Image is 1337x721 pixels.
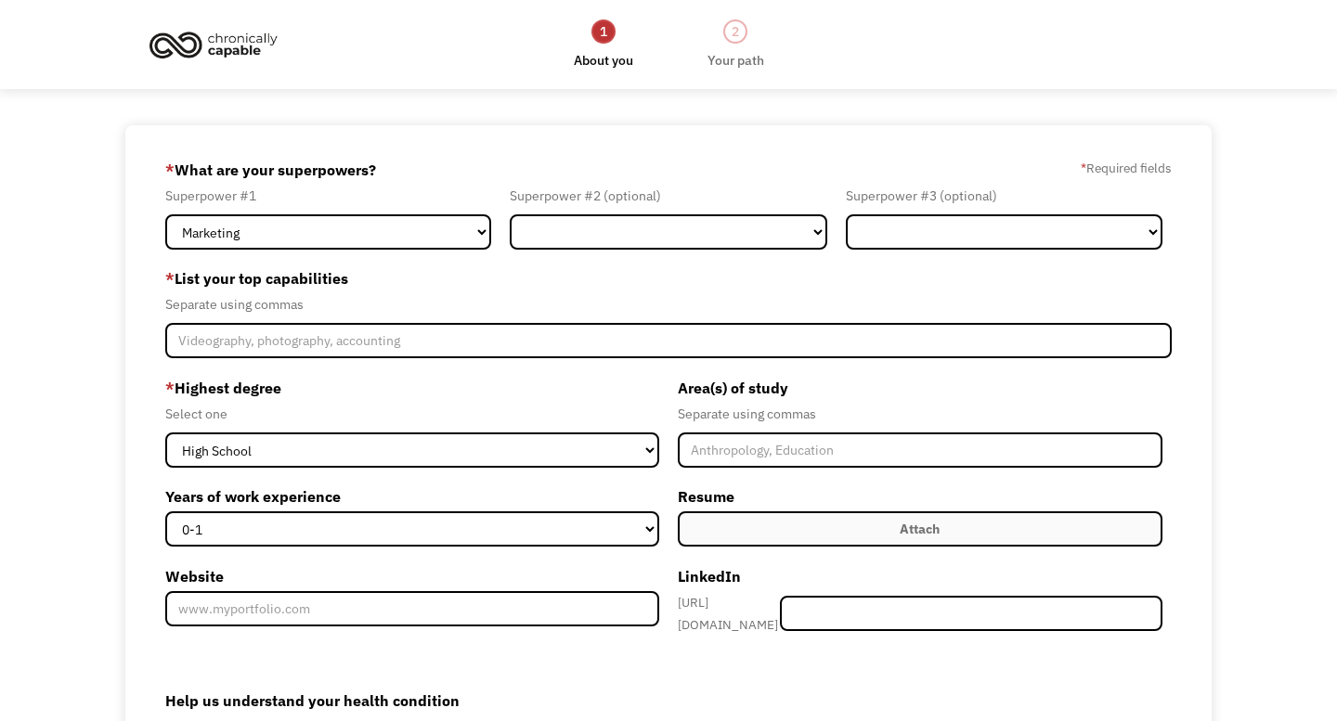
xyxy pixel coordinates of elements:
[165,482,659,511] label: Years of work experience
[574,49,633,71] div: About you
[144,24,283,65] img: Chronically Capable logo
[678,591,780,636] div: [URL][DOMAIN_NAME]
[678,511,1162,547] label: Attach
[707,49,764,71] div: Your path
[165,323,1172,358] input: Videography, photography, accounting
[165,293,1172,315] div: Separate using commas
[707,18,764,71] a: 2Your path
[678,561,1162,591] label: LinkedIn
[678,373,1162,403] label: Area(s) of study
[846,185,1162,207] div: Superpower #3 (optional)
[165,373,659,403] label: Highest degree
[591,19,616,44] div: 1
[165,561,659,591] label: Website
[165,591,659,626] input: www.myportfolio.com
[1081,157,1172,179] label: Required fields
[165,155,376,185] label: What are your superpowers?
[165,185,491,207] div: Superpower #1
[165,403,659,425] div: Select one
[165,264,1172,293] label: List your top capabilities
[678,482,1162,511] label: Resume
[900,518,940,540] div: Attach
[510,185,826,207] div: Superpower #2 (optional)
[723,19,747,44] div: 2
[678,432,1162,468] input: Anthropology, Education
[574,18,633,71] a: 1About you
[165,686,1172,715] label: Help us understand your health condition
[678,403,1162,425] div: Separate using commas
